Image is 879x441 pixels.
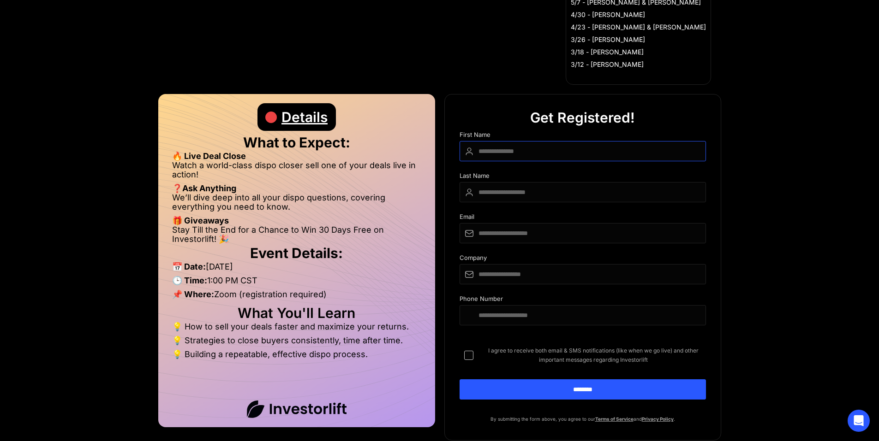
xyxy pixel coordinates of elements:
li: 💡 Building a repeatable, effective dispo process. [172,350,421,359]
div: Email [460,213,706,223]
div: Last Name [460,172,706,182]
span: I agree to receive both email & SMS notifications (like when we go live) and other important mess... [481,346,706,365]
strong: 🎁 Giveaways [172,216,229,225]
div: First Name [460,131,706,141]
div: Details [281,103,328,131]
li: 💡 How to sell your deals faster and maximize your returns. [172,322,421,336]
form: DIspo Day Main Form [460,131,706,414]
div: Company [460,254,706,264]
a: Privacy Policy [642,416,674,422]
li: Watch a world-class dispo closer sell one of your deals live in action! [172,161,421,184]
div: Open Intercom Messenger [848,410,870,432]
strong: ❓Ask Anything [172,183,236,193]
li: Stay Till the End for a Chance to Win 30 Days Free on Investorlift! 🎉 [172,225,421,244]
li: 1:00 PM CST [172,276,421,290]
strong: 🕒 Time: [172,276,207,285]
li: 💡 Strategies to close buyers consistently, time after time. [172,336,421,350]
strong: 📅 Date: [172,262,206,271]
strong: 🔥 Live Deal Close [172,151,246,161]
a: Terms of Service [595,416,634,422]
div: Phone Number [460,295,706,305]
li: Zoom (registration required) [172,290,421,304]
strong: 📌 Where: [172,289,214,299]
p: By submitting the form above, you agree to our and . [460,414,706,423]
div: Get Registered! [530,104,635,131]
li: [DATE] [172,262,421,276]
h2: What You'll Learn [172,308,421,318]
strong: What to Expect: [243,134,350,151]
li: We’ll dive deep into all your dispo questions, covering everything you need to know. [172,193,421,216]
strong: Event Details: [250,245,343,261]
